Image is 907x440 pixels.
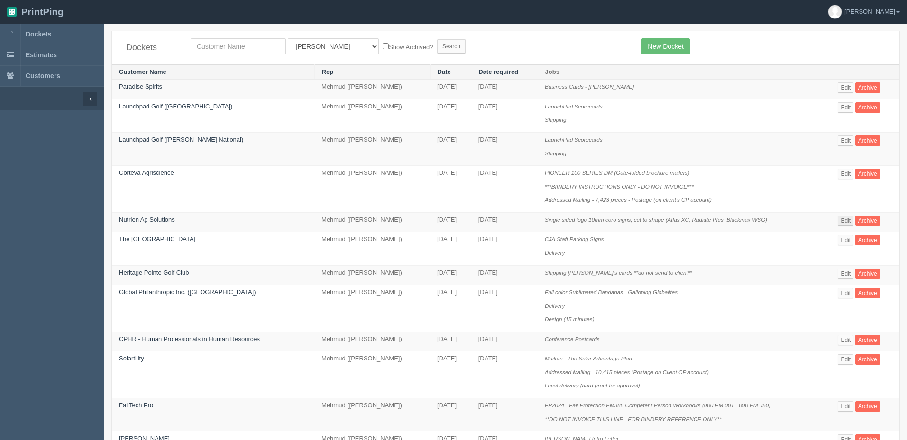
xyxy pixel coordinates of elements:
a: Edit [838,288,853,298]
td: Mehmud ([PERSON_NAME]) [314,166,430,213]
a: Heritage Pointe Golf Club [119,269,189,276]
h4: Dockets [126,43,176,53]
input: Show Archived? [383,43,389,49]
td: Mehmud ([PERSON_NAME]) [314,398,430,431]
input: Customer Name [191,38,286,54]
img: avatar_default-7531ab5dedf162e01f1e0bb0964e6a185e93c5c22dfe317fb01d7f8cd2b1632c.jpg [828,5,842,18]
a: Archive [855,135,880,146]
a: Global Philanthropic Inc. ([GEOGRAPHIC_DATA]) [119,288,256,296]
label: Show Archived? [383,41,433,52]
td: Mehmud ([PERSON_NAME]) [314,265,430,285]
td: Mehmud ([PERSON_NAME]) [314,332,430,351]
a: Solartility [119,355,144,362]
i: Single sided logo 10mm coro signs, cut to shape (Atlas XC, Radiate Plus, Blackmax WSG) [545,216,767,223]
td: [DATE] [430,332,471,351]
a: Archive [855,401,880,412]
span: Estimates [26,51,57,59]
td: Mehmud ([PERSON_NAME]) [314,80,430,99]
a: Edit [838,216,853,226]
a: Archive [855,82,880,93]
td: Mehmud ([PERSON_NAME]) [314,351,430,398]
td: [DATE] [430,99,471,132]
i: Local delivery (hard proof for approval) [545,382,640,388]
a: Date [438,68,451,75]
i: Business Cards - [PERSON_NAME] [545,83,634,90]
i: Delivery [545,250,565,256]
i: ***BIINDERY INSTRUCTIONS ONLY - DO NOT INVOICE*** [545,183,694,189]
a: Edit [838,82,853,93]
a: CPHR - Human Professionals in Human Resources [119,335,260,342]
span: Dockets [26,30,51,38]
a: Nutrien Ag Solutions [119,216,175,223]
a: Archive [855,354,880,365]
a: Corteva Agriscience [119,169,174,176]
input: Search [437,39,466,54]
a: The [GEOGRAPHIC_DATA] [119,235,195,242]
a: Paradise Spirits [119,83,162,90]
i: Shipping [545,150,567,156]
i: Addressed Mailing - 10,415 pieces (Postage on Client CP account) [545,369,709,375]
td: [DATE] [471,351,538,398]
a: Archive [855,235,880,245]
i: Shipping [545,117,567,123]
td: Mehmud ([PERSON_NAME]) [314,133,430,166]
td: [DATE] [430,398,471,431]
i: **DO NOT INVOICE THIS LINE - FOR BINDERY REFERENCE ONLY** [545,416,722,422]
i: PIONEER 100 SERIES DM (Gate-folded brochure mailers) [545,170,689,176]
a: New Docket [641,38,689,54]
td: [DATE] [471,166,538,213]
i: Mailers - The Solar Advantage Plan [545,355,632,361]
a: Edit [838,354,853,365]
i: FP2024 - Fall Protection EM385 Competent Person Workbooks (000 EM 001 - 000 EM 050) [545,402,770,408]
a: Launchpad Golf ([GEOGRAPHIC_DATA]) [119,103,232,110]
td: [DATE] [471,99,538,132]
a: Archive [855,335,880,345]
a: Edit [838,335,853,345]
td: Mehmud ([PERSON_NAME]) [314,99,430,132]
a: Edit [838,401,853,412]
td: Mehmud ([PERSON_NAME]) [314,212,430,232]
a: Archive [855,102,880,113]
img: logo-3e63b451c926e2ac314895c53de4908e5d424f24456219fb08d385ab2e579770.png [7,7,17,17]
i: LaunchPad Scorecards [545,136,603,143]
td: [DATE] [430,265,471,285]
a: Rep [322,68,334,75]
a: Edit [838,235,853,245]
i: Shipping [PERSON_NAME]'s cards **do not send to client** [545,269,692,276]
th: Jobs [538,64,831,80]
td: [DATE] [471,133,538,166]
i: Design (15 minutes) [545,316,595,322]
i: Conference Postcards [545,336,600,342]
a: Archive [855,288,880,298]
td: [DATE] [471,332,538,351]
i: Addressed Mailing - 7,423 pieces - Postage (on client's CP account) [545,197,712,203]
td: [DATE] [430,166,471,213]
td: [DATE] [471,285,538,332]
a: Customer Name [119,68,166,75]
td: [DATE] [430,133,471,166]
td: [DATE] [430,212,471,232]
a: Edit [838,169,853,179]
a: Archive [855,169,880,179]
i: Delivery [545,303,565,309]
a: Edit [838,102,853,113]
td: Mehmud ([PERSON_NAME]) [314,232,430,265]
a: Edit [838,135,853,146]
td: [DATE] [430,232,471,265]
a: Edit [838,269,853,279]
td: Mehmud ([PERSON_NAME]) [314,285,430,332]
td: [DATE] [471,80,538,99]
td: [DATE] [471,265,538,285]
td: [DATE] [471,232,538,265]
span: Customers [26,72,60,80]
a: FallTech Pro [119,402,153,409]
a: Archive [855,269,880,279]
i: LaunchPad Scorecards [545,103,603,109]
i: CJA Staff Parking Signs [545,236,604,242]
td: [DATE] [471,212,538,232]
a: Archive [855,216,880,226]
td: [DATE] [430,285,471,332]
i: Full color Sublimated Bandanas - Galloping Globalites [545,289,678,295]
a: Launchpad Golf ([PERSON_NAME] National) [119,136,243,143]
td: [DATE] [430,351,471,398]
